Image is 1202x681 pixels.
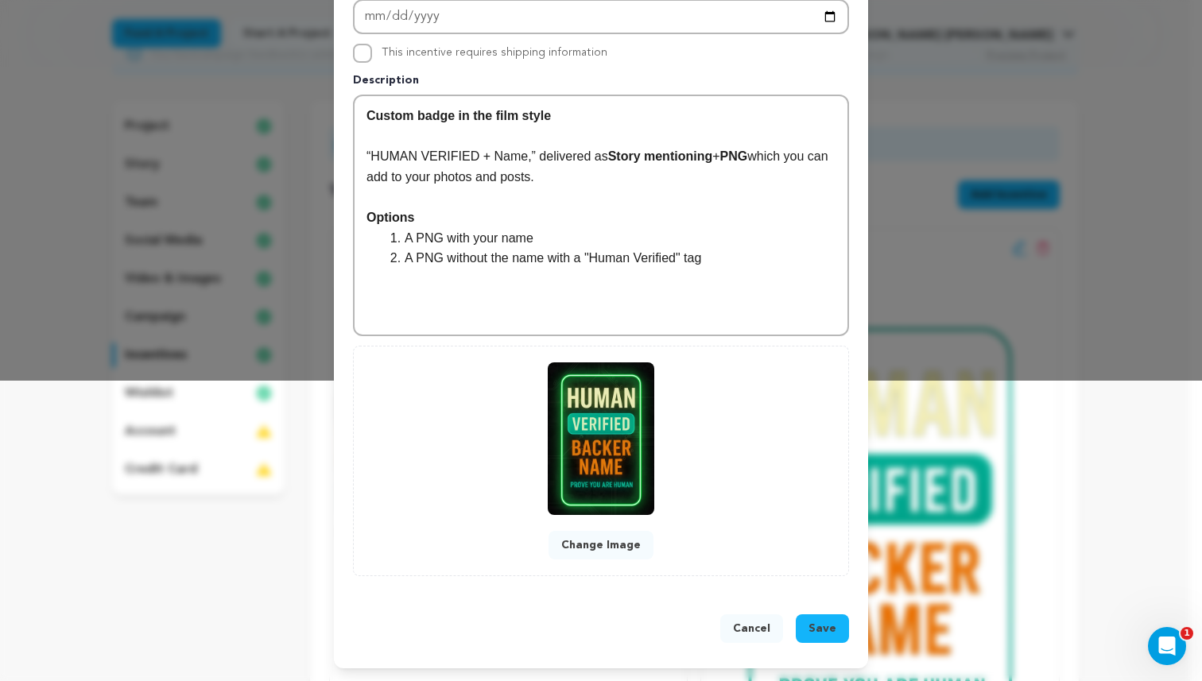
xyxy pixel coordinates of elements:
p: Description [353,72,849,95]
label: This incentive requires shipping information [382,47,607,58]
li: A PNG with your name [386,228,836,249]
span: 1 [1181,627,1193,640]
li: A PNG without the name with a "Human Verified" tag [386,248,836,269]
p: “HUMAN VERIFIED + Name,” delivered as + which you can add to your photos and posts. [366,146,836,187]
iframe: Intercom live chat [1148,627,1186,665]
button: Save [796,614,849,643]
strong: Custom badge in the film style [366,109,551,122]
button: Cancel [720,614,783,643]
span: Save [808,621,836,637]
strong: Options [366,211,414,224]
strong: PNG [720,149,748,163]
strong: Story mentioning [608,149,713,163]
button: Change Image [549,531,653,559]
